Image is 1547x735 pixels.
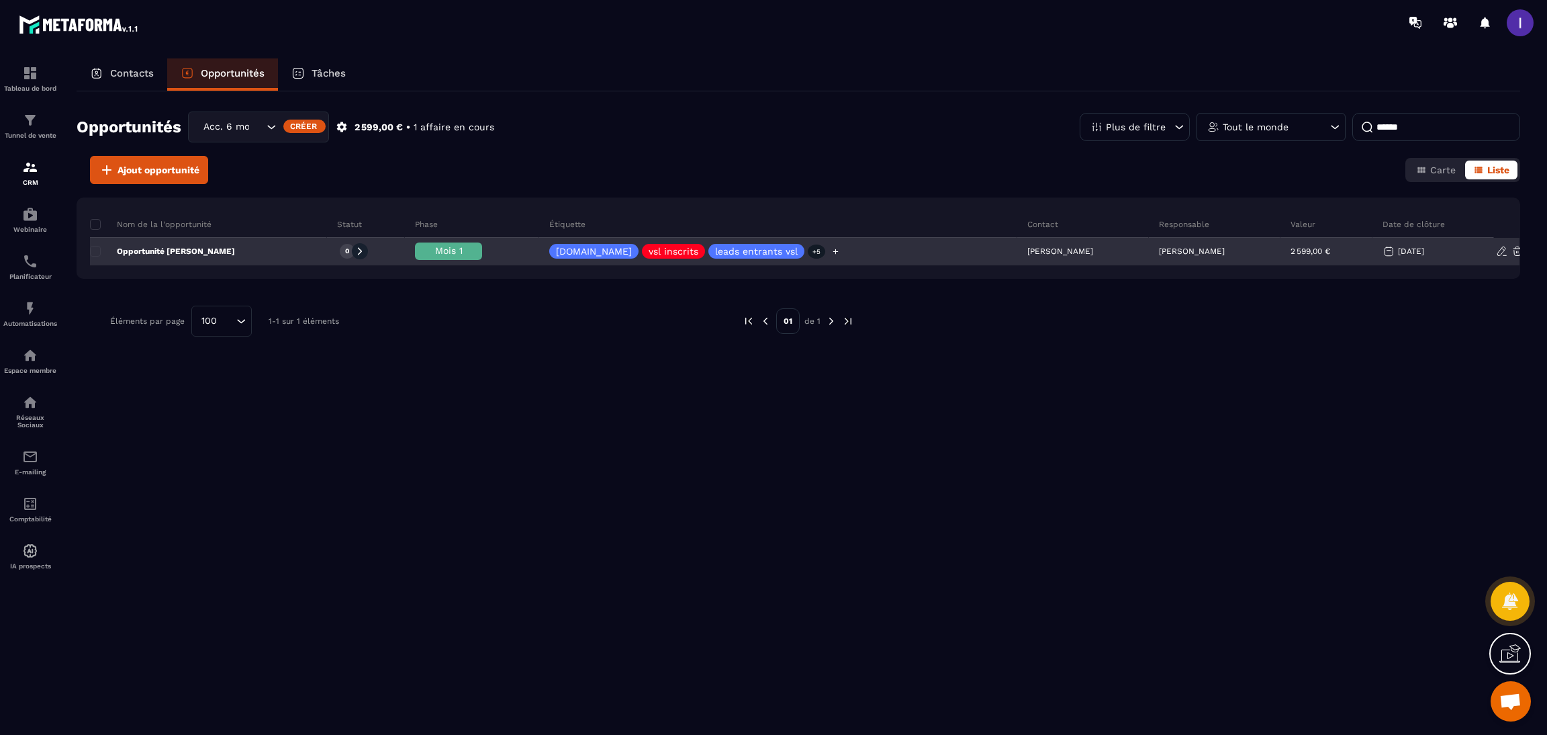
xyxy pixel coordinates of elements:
p: Valeur [1291,219,1315,230]
img: automations [22,347,38,363]
p: Tâches [312,67,346,79]
span: Mois 1 [435,245,463,256]
a: Ouvrir le chat [1491,681,1531,722]
span: Carte [1430,165,1456,175]
span: Ajout opportunité [118,163,199,177]
p: Phase [415,219,438,230]
a: formationformationTunnel de vente [3,102,57,149]
a: Opportunités [167,58,278,91]
a: formationformationTableau de bord [3,55,57,102]
p: [PERSON_NAME] [1159,247,1225,256]
p: 1 affaire en cours [414,121,494,134]
img: prev [743,315,755,327]
p: Nom de la l'opportunité [90,219,212,230]
p: Tunnel de vente [3,132,57,139]
img: next [842,315,854,327]
p: Éléments par page [110,316,185,326]
a: Contacts [77,58,167,91]
p: 1-1 sur 1 éléments [269,316,339,326]
img: formation [22,65,38,81]
p: Tout le monde [1223,122,1288,132]
p: Opportunités [201,67,265,79]
img: social-network [22,394,38,410]
img: formation [22,112,38,128]
p: CRM [3,179,57,186]
h2: Opportunités [77,114,181,140]
input: Search for option [250,120,263,134]
div: Créer [283,120,326,133]
img: automations [22,206,38,222]
p: Tableau de bord [3,85,57,92]
p: Étiquette [549,219,585,230]
p: Date de clôture [1382,219,1445,230]
a: emailemailE-mailing [3,439,57,486]
img: automations [22,300,38,316]
a: formationformationCRM [3,149,57,196]
p: de 1 [804,316,821,327]
button: Ajout opportunité [90,156,208,184]
a: schedulerschedulerPlanificateur [3,243,57,290]
p: • [406,121,410,134]
img: accountant [22,496,38,512]
button: Liste [1465,161,1517,179]
p: Opportunité [PERSON_NAME] [90,246,235,257]
p: Automatisations [3,320,57,327]
a: automationsautomationsWebinaire [3,196,57,243]
p: Espace membre [3,367,57,374]
img: prev [759,315,771,327]
p: Statut [337,219,362,230]
p: vsl inscrits [649,247,698,256]
img: automations [22,543,38,559]
img: formation [22,159,38,175]
p: Comptabilité [3,515,57,523]
p: +5 [808,245,825,259]
p: [DOMAIN_NAME] [556,247,632,256]
p: 0 [345,247,349,256]
span: Acc. 6 mois - 3 appels [200,120,250,134]
div: Search for option [191,306,252,337]
span: 100 [197,314,222,329]
p: [DATE] [1398,247,1424,256]
img: logo [19,12,140,36]
a: social-networksocial-networkRéseaux Sociaux [3,384,57,439]
p: 2 599,00 € [1291,247,1330,256]
div: Search for option [188,112,329,142]
input: Search for option [222,314,233,329]
img: next [825,315,837,327]
p: leads entrants vsl [715,247,798,256]
p: Plus de filtre [1106,122,1166,132]
p: E-mailing [3,468,57,476]
p: Contact [1027,219,1058,230]
p: Planificateur [3,273,57,280]
p: Réseaux Sociaux [3,414,57,429]
p: 01 [776,308,800,334]
p: 2 599,00 € [355,121,403,134]
a: automationsautomationsEspace membre [3,337,57,384]
p: Webinaire [3,226,57,233]
button: Carte [1408,161,1464,179]
a: Tâches [278,58,359,91]
a: automationsautomationsAutomatisations [3,290,57,337]
span: Liste [1487,165,1509,175]
p: Responsable [1159,219,1209,230]
img: email [22,449,38,465]
p: Contacts [110,67,154,79]
p: IA prospects [3,562,57,570]
a: accountantaccountantComptabilité [3,486,57,533]
img: scheduler [22,253,38,269]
